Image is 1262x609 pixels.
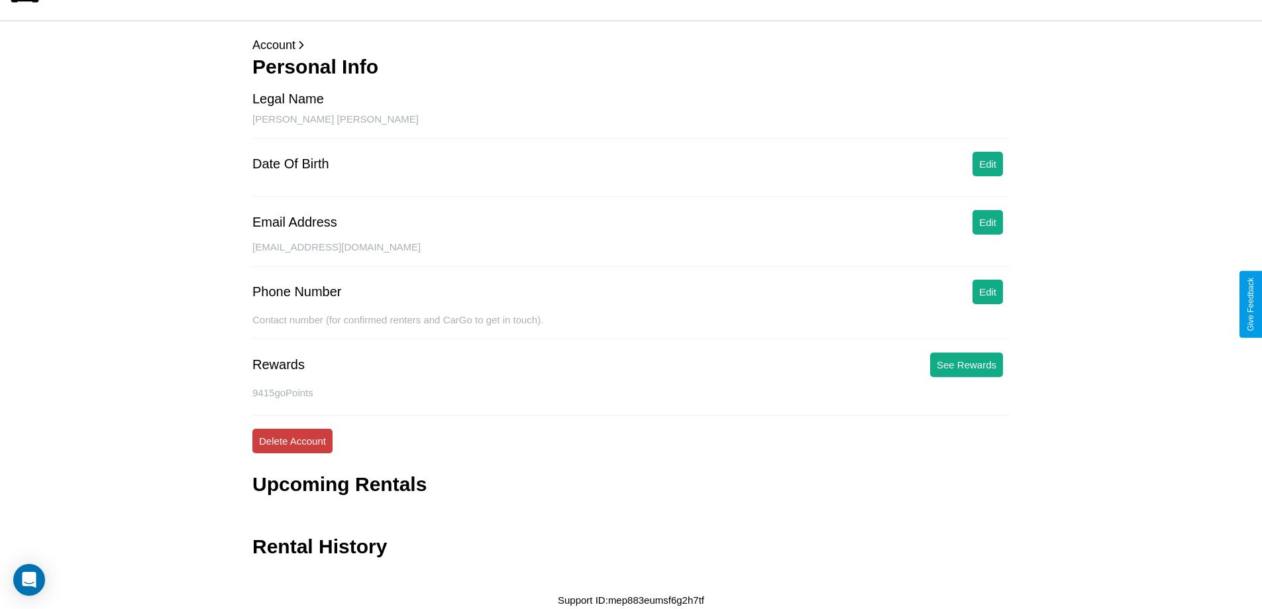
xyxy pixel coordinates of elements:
[252,215,337,230] div: Email Address
[252,156,329,172] div: Date Of Birth
[252,429,333,453] button: Delete Account
[252,91,324,107] div: Legal Name
[252,384,1010,402] p: 9415 goPoints
[252,34,1010,56] p: Account
[558,591,704,609] p: Support ID: mep883eumsf6g2h7tf
[252,357,305,372] div: Rewards
[252,56,1010,78] h3: Personal Info
[1246,278,1255,331] div: Give Feedback
[13,564,45,596] div: Open Intercom Messenger
[252,314,1010,339] div: Contact number (for confirmed renters and CarGo to get in touch).
[973,152,1003,176] button: Edit
[973,210,1003,235] button: Edit
[930,353,1003,377] button: See Rewards
[252,113,1010,138] div: [PERSON_NAME] [PERSON_NAME]
[252,284,342,300] div: Phone Number
[252,241,1010,266] div: [EMAIL_ADDRESS][DOMAIN_NAME]
[973,280,1003,304] button: Edit
[252,535,387,558] h3: Rental History
[252,473,427,496] h3: Upcoming Rentals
